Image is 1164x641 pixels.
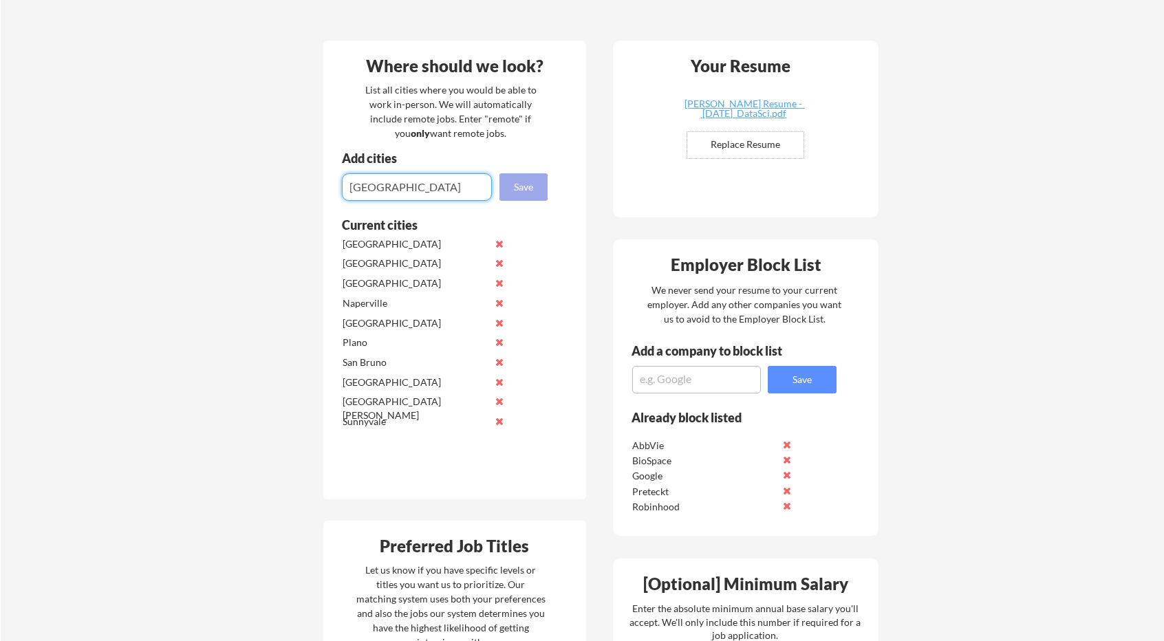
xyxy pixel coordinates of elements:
div: Preteckt [632,485,777,499]
div: [GEOGRAPHIC_DATA] [343,257,488,270]
div: Add cities [342,152,551,164]
div: [GEOGRAPHIC_DATA] [343,237,488,251]
div: Robinhood [632,500,777,514]
div: Google [632,469,777,483]
div: Preferred Job Titles [327,538,583,554]
div: Already block listed [632,411,818,424]
div: Sunnyvale [343,415,488,428]
div: AbbVie [632,439,777,453]
div: [GEOGRAPHIC_DATA][PERSON_NAME] [343,395,488,422]
div: List all cities where you would be able to work in-person. We will automatically include remote j... [356,83,546,140]
button: Save [499,173,548,201]
div: [PERSON_NAME] Resume - [DATE]_DataSci.pdf [662,99,826,118]
div: Your Resume [673,58,809,74]
div: Employer Block List [618,257,874,273]
div: [GEOGRAPHIC_DATA] [343,376,488,389]
div: San Bruno [343,356,488,369]
input: e.g. Los Angeles, CA [342,173,492,201]
div: Current cities [342,219,532,231]
div: Naperville [343,296,488,310]
div: Add a company to block list [632,345,804,357]
div: We never send your resume to your current employer. Add any other companies you want us to avoid ... [647,283,843,326]
div: Plano [343,336,488,349]
div: BioSpace [632,454,777,468]
div: Where should we look? [327,58,583,74]
div: [GEOGRAPHIC_DATA] [343,276,488,290]
a: [PERSON_NAME] Resume - [DATE]_DataSci.pdf [662,99,826,120]
div: [Optional] Minimum Salary [618,576,874,592]
button: Save [768,366,837,393]
strong: only [411,127,430,139]
div: [GEOGRAPHIC_DATA] [343,316,488,330]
